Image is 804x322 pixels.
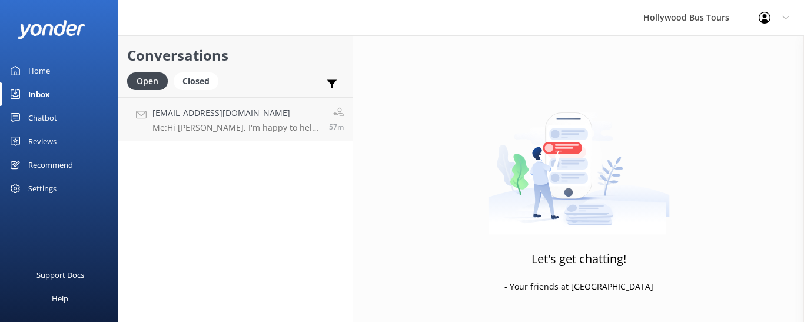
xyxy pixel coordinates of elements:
a: Open [127,74,174,87]
div: Open [127,72,168,90]
h2: Conversations [127,44,344,67]
img: yonder-white-logo.png [18,20,85,39]
span: Aug 28 2025 08:57am (UTC -07:00) America/Tijuana [329,122,344,132]
div: Home [28,59,50,82]
p: Me: Hi [PERSON_NAME], I'm happy to help answer your questions. How can I help you? [152,122,320,133]
div: Inbox [28,82,50,106]
a: [EMAIL_ADDRESS][DOMAIN_NAME]Me:Hi [PERSON_NAME], I'm happy to help answer your questions. How can... [118,97,353,141]
div: Closed [174,72,218,90]
p: - Your friends at [GEOGRAPHIC_DATA] [504,280,653,293]
div: Recommend [28,153,73,177]
a: Closed [174,74,224,87]
div: Support Docs [36,263,84,287]
div: Settings [28,177,57,200]
h4: [EMAIL_ADDRESS][DOMAIN_NAME] [152,107,320,119]
img: artwork of a man stealing a conversation from at giant smartphone [488,88,670,235]
div: Help [52,287,68,310]
div: Chatbot [28,106,57,130]
div: Reviews [28,130,57,153]
h3: Let's get chatting! [531,250,626,268]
